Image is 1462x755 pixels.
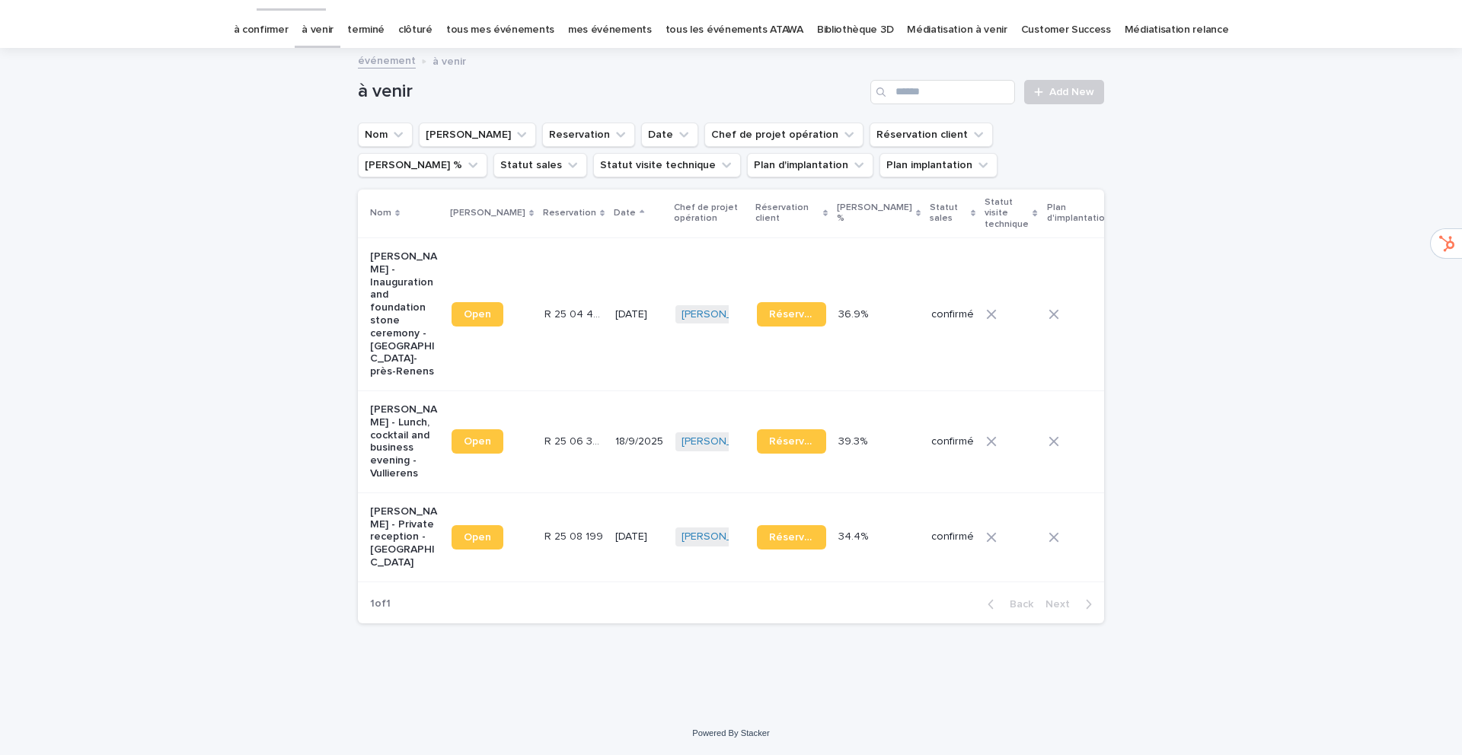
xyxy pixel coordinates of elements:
p: confirmé [931,530,974,543]
span: Next [1045,599,1079,610]
p: Chef de projet opération [674,199,746,228]
p: 39.3% [838,432,870,448]
p: R 25 04 4139 [544,305,606,321]
a: événement [358,51,416,68]
p: Statut sales [930,199,967,228]
a: Customer Success [1021,12,1111,48]
tr: [PERSON_NAME] - Private reception - [GEOGRAPHIC_DATA]OpenR 25 08 199R 25 08 199 [DATE][PERSON_NAM... [358,492,1216,581]
a: Réservation [757,525,826,550]
a: [PERSON_NAME] [682,435,765,448]
p: Reservation [543,205,596,221]
p: Date [614,205,636,221]
button: Plan d'implantation [747,153,873,177]
button: Lien Stacker [419,123,536,147]
button: Reservation [542,123,635,147]
p: [PERSON_NAME] % [837,199,912,228]
button: Nom [358,123,413,147]
a: Réservation [757,302,826,327]
button: Date [641,123,698,147]
p: Nom [370,205,391,221]
p: [PERSON_NAME] [450,205,525,221]
a: Add New [1024,80,1104,104]
a: Powered By Stacker [692,728,769,737]
p: 18/9/2025 [615,435,663,448]
a: Réservation [757,429,826,454]
button: Plan implantation [879,153,998,177]
p: confirmé [931,308,974,321]
p: R 25 08 199 [544,527,606,543]
p: [PERSON_NAME] - Inauguration and foundation stone ceremony - [GEOGRAPHIC_DATA]-près-Renens [370,250,439,378]
p: [PERSON_NAME] - Private reception - [GEOGRAPHIC_DATA] [370,505,439,569]
p: confirmé [931,435,974,448]
p: Réservation client [755,199,819,228]
a: terminé [347,12,385,48]
p: Plan d'implantation [1047,199,1110,228]
span: Open [464,532,491,543]
span: Back [1001,599,1033,610]
p: [DATE] [615,308,663,321]
a: [PERSON_NAME] [682,308,765,321]
button: Marge % [358,153,487,177]
tr: [PERSON_NAME] - Lunch, cocktail and business evening - VullierensOpenR 25 06 3526R 25 06 3526 18/... [358,390,1216,492]
button: Next [1039,597,1104,611]
span: Réservation [769,309,814,320]
button: Réservation client [870,123,993,147]
a: Médiatisation relance [1125,12,1229,48]
button: Chef de projet opération [704,123,863,147]
a: Open [452,525,503,550]
p: [DATE] [615,530,663,543]
span: Open [464,309,491,320]
h1: à venir [358,81,864,103]
a: à venir [302,12,334,48]
p: 34.4% [838,527,871,543]
a: à confirmer [234,12,289,48]
a: tous mes événements [446,12,554,48]
tr: [PERSON_NAME] - Inauguration and foundation stone ceremony - [GEOGRAPHIC_DATA]-près-RenensOpenR 2... [358,237,1216,390]
p: [PERSON_NAME] - Lunch, cocktail and business evening - Vullierens [370,403,439,480]
a: Open [452,302,503,327]
a: clôturé [398,12,433,48]
span: Open [464,436,491,447]
p: à venir [433,52,466,68]
p: Statut visite technique [985,194,1029,233]
input: Search [870,80,1015,104]
a: Open [452,429,503,454]
p: 36.9% [838,305,871,321]
p: R 25 06 3526 [544,432,606,448]
a: [PERSON_NAME] [682,530,765,543]
a: Médiatisation à venir [907,12,1007,48]
a: mes événements [568,12,652,48]
span: Réservation [769,436,814,447]
a: Bibliothèque 3D [817,12,893,48]
span: Add New [1049,87,1094,97]
button: Back [975,597,1039,611]
p: 1 of 1 [358,585,403,623]
a: tous les événements ATAWA [666,12,803,48]
button: Statut visite technique [593,153,741,177]
button: Statut sales [493,153,587,177]
span: Réservation [769,532,814,543]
